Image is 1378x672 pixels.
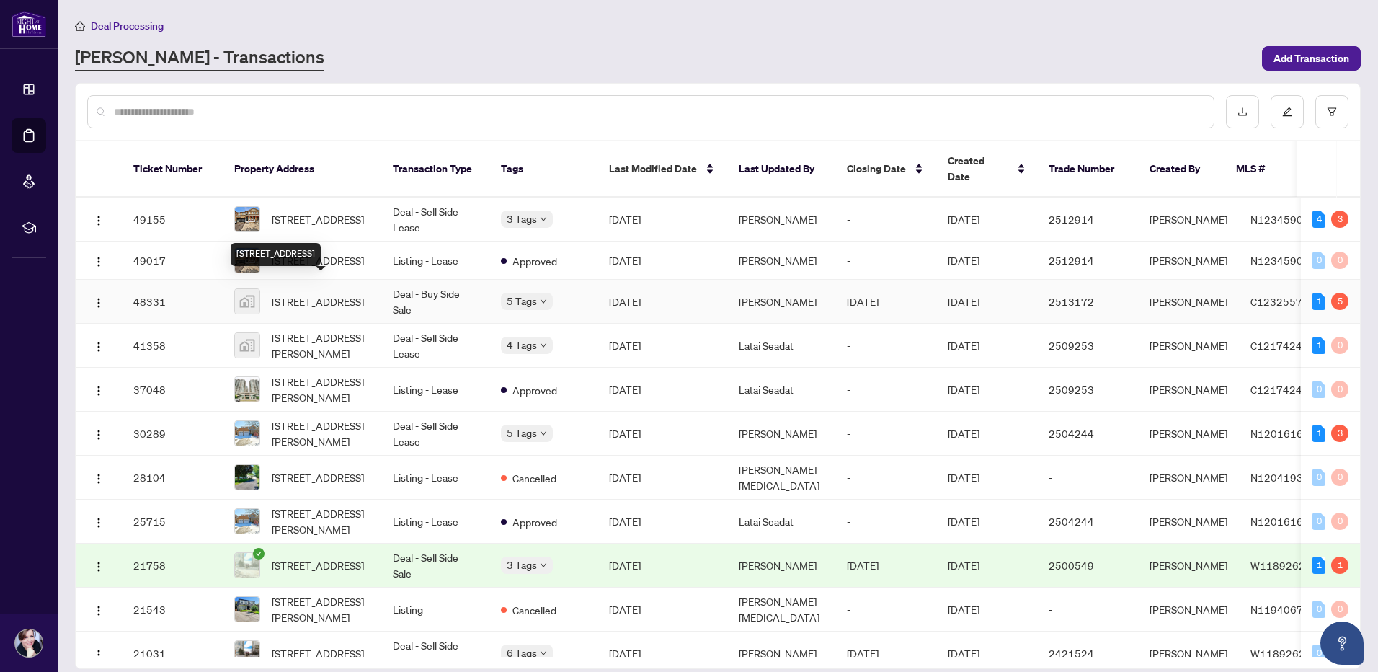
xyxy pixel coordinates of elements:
[381,588,489,632] td: Listing
[122,500,223,544] td: 25715
[1150,603,1227,616] span: [PERSON_NAME]
[1312,425,1325,442] div: 1
[1312,337,1325,354] div: 1
[235,421,259,446] img: thumbnail-img
[1250,471,1310,484] span: N12041939
[381,324,489,368] td: Deal - Sell Side Lease
[1271,95,1304,128] button: edit
[1312,469,1325,486] div: 0
[1037,141,1138,198] th: Trade Number
[1037,544,1138,588] td: 2500549
[1331,601,1348,618] div: 0
[1312,513,1325,530] div: 0
[87,208,110,231] button: Logo
[540,562,547,569] span: down
[235,377,259,402] img: thumbnail-img
[93,297,105,309] img: Logo
[1315,95,1348,128] button: filter
[223,141,381,198] th: Property Address
[272,330,370,361] span: [STREET_ADDRESS][PERSON_NAME]
[727,141,835,198] th: Last Updated By
[1250,213,1310,226] span: N12345902
[1331,513,1348,530] div: 0
[948,515,979,528] span: [DATE]
[1331,252,1348,269] div: 0
[1250,295,1309,308] span: C12325578
[87,290,110,313] button: Logo
[1250,339,1309,352] span: C12174247
[727,242,835,280] td: [PERSON_NAME]
[1150,339,1227,352] span: [PERSON_NAME]
[1262,46,1361,71] button: Add Transaction
[727,198,835,242] td: [PERSON_NAME]
[75,21,85,31] span: home
[1250,559,1312,572] span: W11892623
[272,557,364,573] span: [STREET_ADDRESS]
[1331,469,1348,486] div: 0
[1224,141,1311,198] th: MLS #
[1282,107,1292,117] span: edit
[1331,557,1348,574] div: 1
[1312,645,1325,662] div: 0
[835,324,936,368] td: -
[122,588,223,632] td: 21543
[609,515,641,528] span: [DATE]
[1331,425,1348,442] div: 3
[847,161,906,177] span: Closing Date
[272,645,364,661] span: [STREET_ADDRESS]
[272,417,370,449] span: [STREET_ADDRESS][PERSON_NAME]
[540,430,547,437] span: down
[1037,500,1138,544] td: 2504244
[381,368,489,412] td: Listing - Lease
[272,469,364,485] span: [STREET_ADDRESS]
[87,554,110,577] button: Logo
[948,153,1008,185] span: Created Date
[540,298,547,305] span: down
[235,553,259,578] img: thumbnail-img
[272,211,364,227] span: [STREET_ADDRESS]
[512,514,557,530] span: Approved
[1150,427,1227,440] span: [PERSON_NAME]
[1237,107,1248,117] span: download
[235,465,259,490] img: thumbnail-img
[835,588,936,632] td: -
[1312,252,1325,269] div: 0
[93,561,105,572] img: Logo
[15,629,43,657] img: Profile Icon
[609,647,641,660] span: [DATE]
[91,19,164,32] span: Deal Processing
[540,342,547,349] span: down
[381,456,489,500] td: Listing - Lease
[1331,381,1348,398] div: 0
[1327,107,1337,117] span: filter
[727,544,835,588] td: [PERSON_NAME]
[727,456,835,500] td: [PERSON_NAME][MEDICAL_DATA]
[87,642,110,665] button: Logo
[948,213,979,226] span: [DATE]
[609,427,641,440] span: [DATE]
[1150,295,1227,308] span: [PERSON_NAME]
[835,280,936,324] td: [DATE]
[1150,515,1227,528] span: [PERSON_NAME]
[122,141,223,198] th: Ticket Number
[948,383,979,396] span: [DATE]
[93,215,105,226] img: Logo
[1331,337,1348,354] div: 0
[1312,293,1325,310] div: 1
[835,368,936,412] td: -
[727,368,835,412] td: Latai Seadat
[122,242,223,280] td: 49017
[1250,383,1309,396] span: C12174247
[122,280,223,324] td: 48331
[122,456,223,500] td: 28104
[1150,471,1227,484] span: [PERSON_NAME]
[1037,242,1138,280] td: 2512914
[507,425,537,441] span: 5 Tags
[1312,557,1325,574] div: 1
[87,249,110,272] button: Logo
[75,45,324,71] a: [PERSON_NAME] - Transactions
[835,544,936,588] td: [DATE]
[1250,515,1310,528] span: N12016163
[727,412,835,456] td: [PERSON_NAME]
[540,216,547,223] span: down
